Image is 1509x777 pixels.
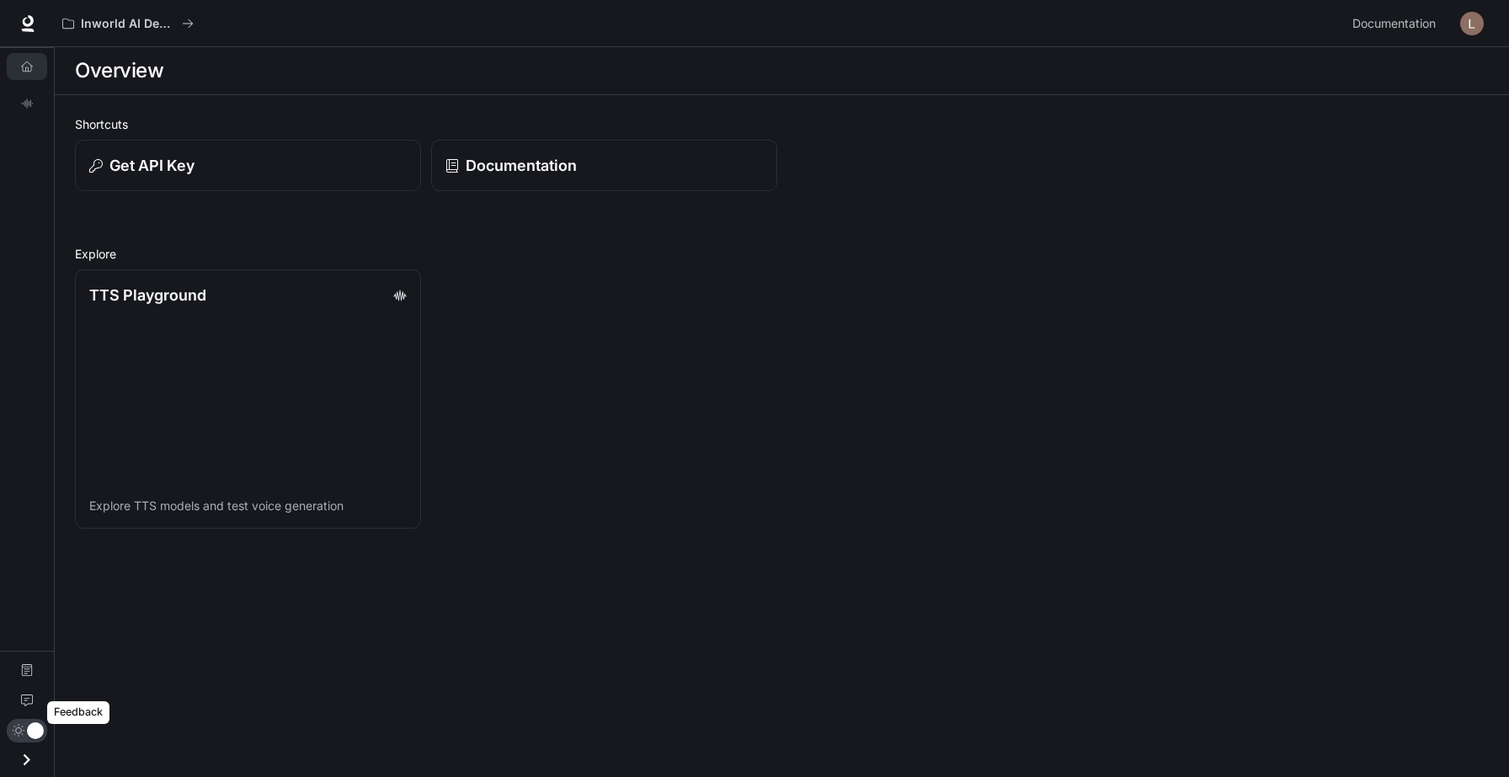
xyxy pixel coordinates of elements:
[7,657,47,684] a: Documentation
[431,140,777,191] a: Documentation
[8,742,45,777] button: Open drawer
[7,687,47,714] a: Feedback
[109,154,195,177] p: Get API Key
[75,245,1489,263] h2: Explore
[75,54,163,88] h1: Overview
[27,721,44,739] span: Dark mode toggle
[7,90,47,117] a: TTS Playground
[81,17,175,31] p: Inworld AI Demos
[1352,13,1436,35] span: Documentation
[1346,7,1448,40] a: Documentation
[7,53,47,80] a: Overview
[89,284,206,306] p: TTS Playground
[466,154,577,177] p: Documentation
[75,140,421,191] button: Get API Key
[55,7,201,40] button: All workspaces
[1455,7,1489,40] button: User avatar
[89,498,407,514] p: Explore TTS models and test voice generation
[1460,12,1484,35] img: User avatar
[75,115,1489,133] h2: Shortcuts
[47,701,109,724] div: Feedback
[75,269,421,529] a: TTS PlaygroundExplore TTS models and test voice generation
